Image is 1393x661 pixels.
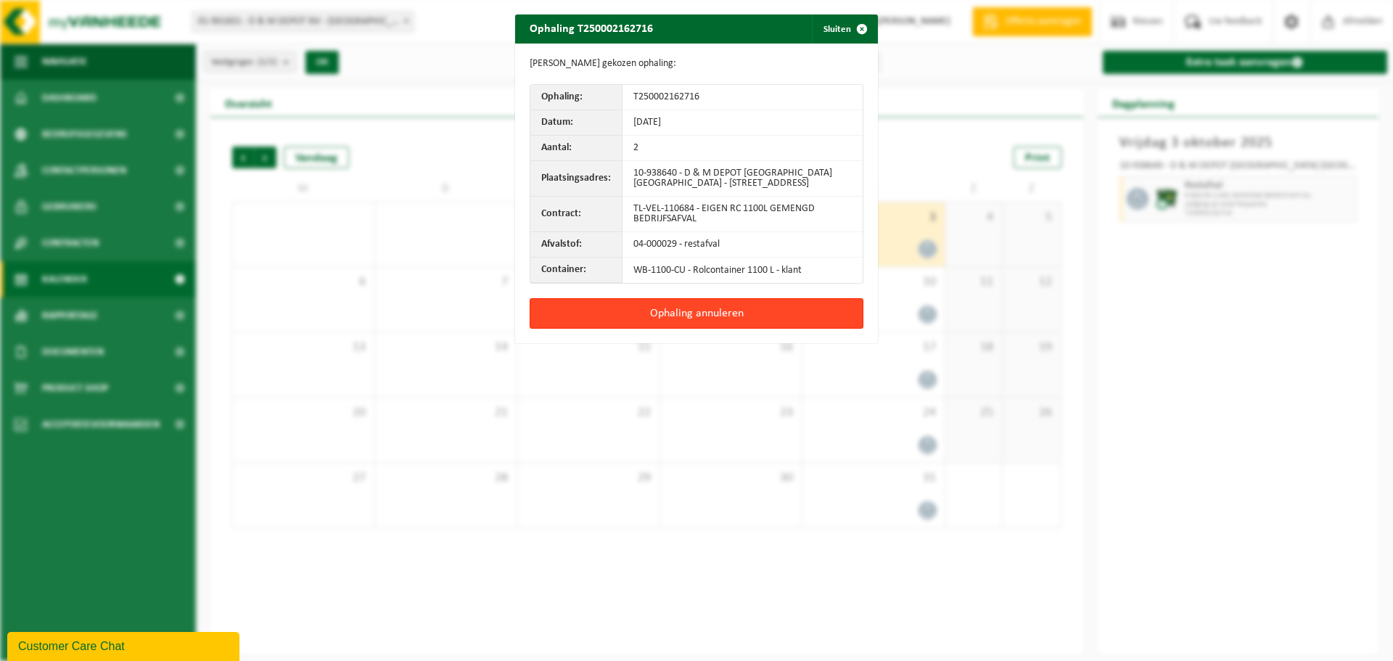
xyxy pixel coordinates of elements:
[530,298,863,329] button: Ophaling annuleren
[622,232,863,258] td: 04-000029 - restafval
[622,258,863,283] td: WB-1100-CU - Rolcontainer 1100 L - klant
[530,58,863,70] p: [PERSON_NAME] gekozen ophaling:
[622,197,863,232] td: TL-VEL-110684 - EIGEN RC 1100L GEMENGD BEDRIJFSAFVAL
[812,15,876,44] button: Sluiten
[530,136,622,161] th: Aantal:
[530,161,622,197] th: Plaatsingsadres:
[530,197,622,232] th: Contract:
[530,110,622,136] th: Datum:
[7,629,242,661] iframe: chat widget
[622,110,863,136] td: [DATE]
[530,85,622,110] th: Ophaling:
[622,161,863,197] td: 10-938640 - D & M DEPOT [GEOGRAPHIC_DATA] [GEOGRAPHIC_DATA] - [STREET_ADDRESS]
[622,85,863,110] td: T250002162716
[530,232,622,258] th: Afvalstof:
[515,15,667,42] h2: Ophaling T250002162716
[530,258,622,283] th: Container:
[622,136,863,161] td: 2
